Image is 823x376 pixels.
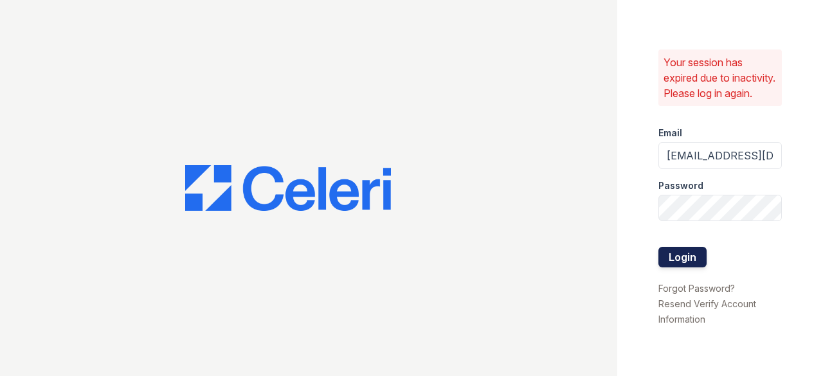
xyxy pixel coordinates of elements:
[185,165,391,211] img: CE_Logo_Blue-a8612792a0a2168367f1c8372b55b34899dd931a85d93a1a3d3e32e68fde9ad4.png
[658,179,703,192] label: Password
[658,247,707,267] button: Login
[658,127,682,139] label: Email
[664,55,777,101] p: Your session has expired due to inactivity. Please log in again.
[658,298,756,325] a: Resend Verify Account Information
[658,283,735,294] a: Forgot Password?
